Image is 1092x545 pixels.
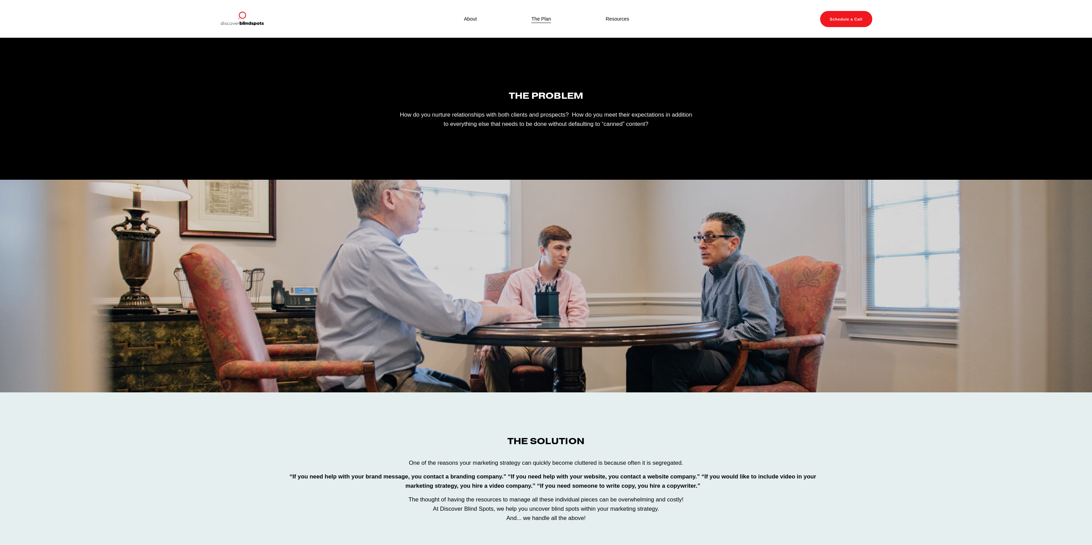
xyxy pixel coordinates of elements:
[220,91,872,101] h3: The Problem
[220,436,872,447] h3: The Solution
[820,11,872,27] a: Schedule a Call
[220,11,264,27] img: Discover Blind Spots
[606,14,629,23] a: Resources
[531,14,551,23] a: The Plan
[464,14,477,23] a: About
[275,495,817,523] p: The thought of having the resources to manage all these individual pieces can be overwhelming and...
[220,110,872,129] p: How do you nurture relationships with both clients and prospects? How do you meet their expectati...
[290,473,818,489] strong: “If you need help with your brand message, you contact a branding company.” “If you need help wit...
[275,458,817,467] p: One of the reasons your marketing strategy can quickly become cluttered is because often it is se...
